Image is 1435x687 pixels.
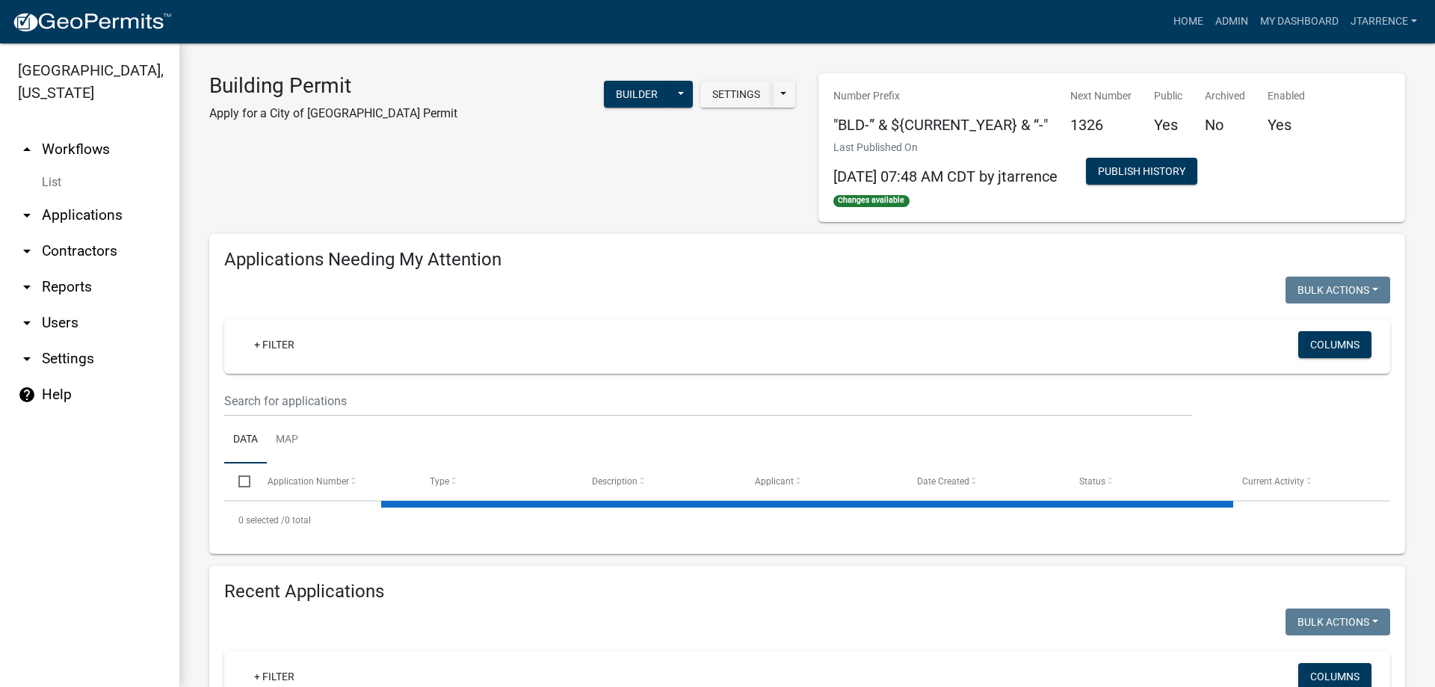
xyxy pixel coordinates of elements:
[1070,116,1132,134] h5: 1326
[267,416,307,464] a: Map
[833,116,1048,134] h5: "BLD-” & ${CURRENT_YEAR} & “-"
[1079,476,1105,487] span: Status
[917,476,969,487] span: Date Created
[209,73,457,99] h3: Building Permit
[18,242,36,260] i: arrow_drop_down
[1242,476,1304,487] span: Current Activity
[18,386,36,404] i: help
[1205,88,1245,104] p: Archived
[224,463,253,499] datatable-header-cell: Select
[833,88,1048,104] p: Number Prefix
[741,463,903,499] datatable-header-cell: Applicant
[903,463,1065,499] datatable-header-cell: Date Created
[1209,7,1254,36] a: Admin
[242,331,306,358] a: + Filter
[224,249,1390,271] h4: Applications Needing My Attention
[1070,88,1132,104] p: Next Number
[700,81,772,108] button: Settings
[592,476,638,487] span: Description
[1086,158,1197,185] button: Publish History
[1086,167,1197,179] wm-modal-confirm: Workflow Publish History
[224,416,267,464] a: Data
[209,105,457,123] p: Apply for a City of [GEOGRAPHIC_DATA] Permit
[1205,116,1245,134] h5: No
[1228,463,1390,499] datatable-header-cell: Current Activity
[430,476,449,487] span: Type
[1345,7,1423,36] a: jtarrence
[1268,116,1305,134] h5: Yes
[18,278,36,296] i: arrow_drop_down
[224,502,1390,539] div: 0 total
[604,81,670,108] button: Builder
[1286,609,1390,635] button: Bulk Actions
[18,206,36,224] i: arrow_drop_down
[578,463,740,499] datatable-header-cell: Description
[1254,7,1345,36] a: My Dashboard
[224,386,1192,416] input: Search for applications
[833,195,910,207] span: Changes available
[416,463,578,499] datatable-header-cell: Type
[1167,7,1209,36] a: Home
[1154,88,1182,104] p: Public
[224,581,1390,603] h4: Recent Applications
[18,350,36,368] i: arrow_drop_down
[833,140,1058,155] p: Last Published On
[1268,88,1305,104] p: Enabled
[1286,277,1390,304] button: Bulk Actions
[238,515,285,526] span: 0 selected /
[1065,463,1227,499] datatable-header-cell: Status
[18,314,36,332] i: arrow_drop_down
[253,463,415,499] datatable-header-cell: Application Number
[833,167,1058,185] span: [DATE] 07:48 AM CDT by jtarrence
[18,141,36,158] i: arrow_drop_up
[1298,331,1371,358] button: Columns
[755,476,794,487] span: Applicant
[268,476,349,487] span: Application Number
[1154,116,1182,134] h5: Yes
